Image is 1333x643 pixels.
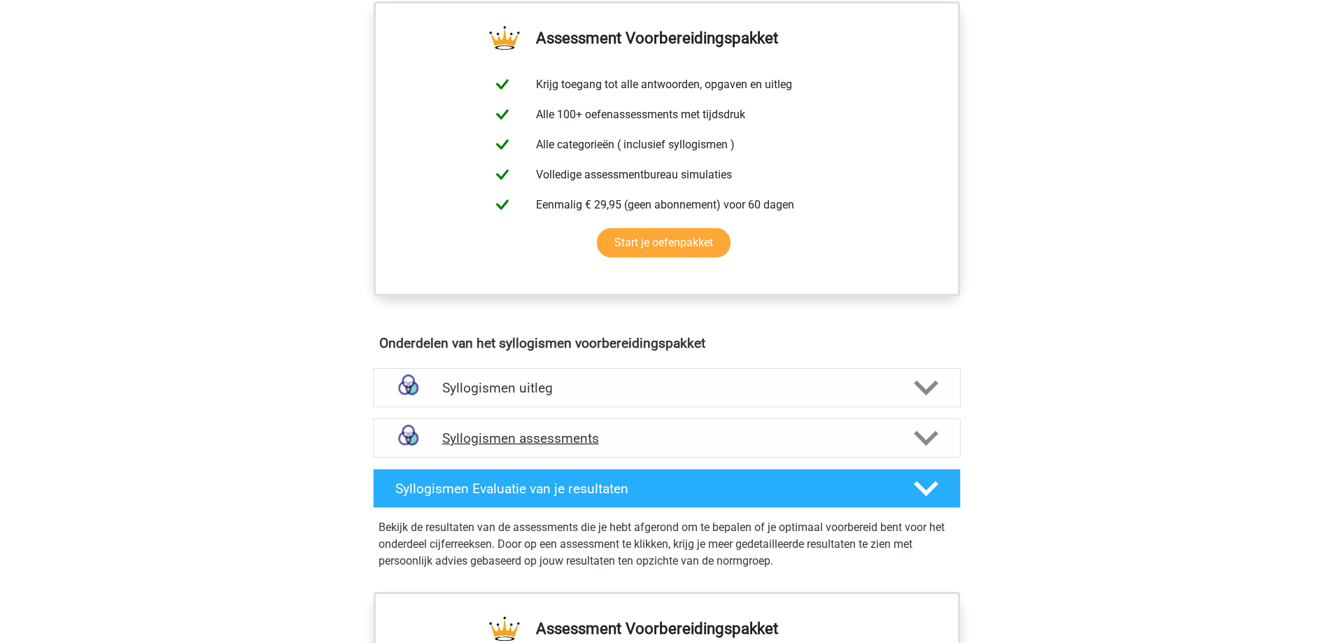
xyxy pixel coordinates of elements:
[442,380,891,396] h4: Syllogismen uitleg
[442,430,891,446] h4: Syllogismen assessments
[367,469,966,508] a: Syllogismen Evaluatie van je resultaten
[395,481,891,497] h4: Syllogismen Evaluatie van je resultaten
[390,421,426,456] img: syllogismen assessments
[390,370,426,406] img: syllogismen uitleg
[367,418,966,458] a: assessments Syllogismen assessments
[379,335,954,351] h4: Onderdelen van het syllogismen voorbereidingspakket
[367,368,966,407] a: uitleg Syllogismen uitleg
[597,228,731,257] a: Start je oefenpakket
[379,519,955,570] p: Bekijk de resultaten van de assessments die je hebt afgerond om te bepalen of je optimaal voorber...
